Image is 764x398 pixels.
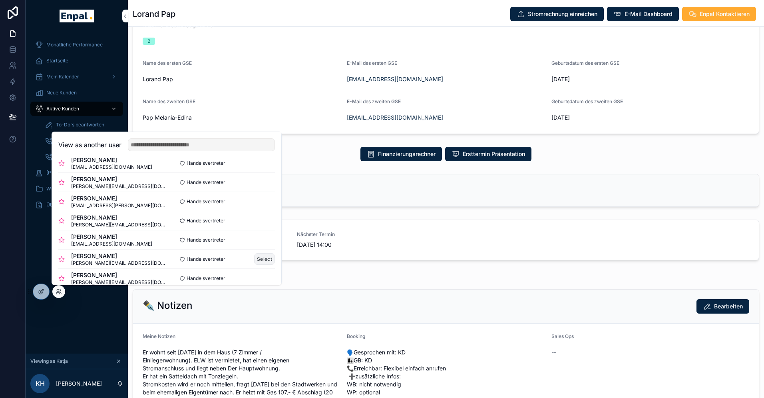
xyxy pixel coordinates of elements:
[551,114,749,122] span: [DATE]
[551,60,619,66] span: Geburtsdatum des ersten GSE
[30,198,123,212] a: Über mich
[143,98,195,104] span: Name des zweiten GSE
[528,10,597,18] span: Stromrechnung einreichen
[71,260,167,266] span: [PERSON_NAME][EMAIL_ADDRESS][DOMAIN_NAME]
[46,74,79,80] span: Mein Kalender
[30,86,123,100] a: Neue Kunden
[71,164,152,170] span: [EMAIL_ADDRESS][DOMAIN_NAME]
[551,75,749,83] span: [DATE]
[551,98,623,104] span: Geburtsdatum des zweiten GSE
[551,348,556,356] span: --
[347,75,443,83] a: [EMAIL_ADDRESS][DOMAIN_NAME]
[187,256,225,262] span: Handelsvertreter
[147,38,150,45] div: 2
[46,42,103,48] span: Monatliche Performance
[254,253,275,265] button: Select
[40,150,123,164] a: Abschlusstermine buchen
[46,106,79,112] span: Aktive Kunden
[187,179,225,186] span: Handelsvertreter
[30,102,123,116] a: Aktive Kunden
[347,60,397,66] span: E-Mail des ersten GSE
[510,7,604,21] button: Stromrechnung einreichen
[71,194,167,202] span: [PERSON_NAME]
[714,302,743,310] span: Bearbeiten
[347,98,401,104] span: E-Mail des zweiten GSE
[71,214,167,222] span: [PERSON_NAME]
[607,7,679,21] button: E-Mail Dashboard
[30,166,123,180] a: [PERSON_NAME]
[347,114,443,122] a: [EMAIL_ADDRESS][DOMAIN_NAME]
[143,114,340,122] span: Pap Melania-Edina
[56,380,102,388] p: [PERSON_NAME]
[40,118,123,132] a: To-Do's beantworten
[187,275,225,282] span: Handelsvertreter
[297,231,442,238] span: Nächster Termin
[187,160,225,166] span: Handelsvertreter
[625,10,672,18] span: E-Mail Dashboard
[71,241,152,247] span: [EMAIL_ADDRESS][DOMAIN_NAME]
[445,147,531,161] button: Ersttermin Präsentation
[133,220,759,260] a: ErstterminNächster Termin[DATE] 14:00
[133,8,175,20] h1: Lorand Pap
[71,233,152,241] span: [PERSON_NAME]
[46,90,77,96] span: Neue Kunden
[700,10,750,18] span: Enpal Kontaktieren
[46,170,85,176] span: [PERSON_NAME]
[71,222,167,228] span: [PERSON_NAME][EMAIL_ADDRESS][DOMAIN_NAME]
[143,299,192,312] h2: ✒️ Notizen
[463,150,525,158] span: Ersttermin Präsentation
[187,237,225,243] span: Handelsvertreter
[30,38,123,52] a: Monatliche Performance
[71,156,152,164] span: [PERSON_NAME]
[143,75,340,83] span: Lorand Pap
[187,198,225,205] span: Handelsvertreter
[360,147,442,161] button: Finanzierungsrechner
[71,279,167,286] span: [PERSON_NAME][EMAIL_ADDRESS][DOMAIN_NAME]
[696,299,749,314] button: Bearbeiten
[347,333,365,339] span: Booking
[30,54,123,68] a: Startseite
[36,379,45,388] span: KH
[46,202,70,208] span: Über mich
[297,241,442,249] span: [DATE] 14:00
[26,32,128,222] div: scrollable content
[46,186,89,192] span: Wissensdatenbank
[30,358,68,364] span: Viewing as Katja
[46,58,68,64] span: Startseite
[60,10,94,22] img: App logo
[56,122,104,128] span: To-Do's beantworten
[71,202,167,209] span: [EMAIL_ADDRESS][PERSON_NAME][DOMAIN_NAME]
[143,60,192,66] span: Name des ersten GSE
[551,333,574,339] span: Sales Ops
[71,183,167,190] span: [PERSON_NAME][EMAIL_ADDRESS][DOMAIN_NAME]
[71,175,167,183] span: [PERSON_NAME]
[378,150,436,158] span: Finanzierungsrechner
[71,252,167,260] span: [PERSON_NAME]
[143,333,175,339] span: Meine Notizen
[58,140,121,150] h2: View as another user
[682,7,756,21] button: Enpal Kontaktieren
[30,70,123,84] a: Mein Kalender
[71,271,167,279] span: [PERSON_NAME]
[30,182,123,196] a: Wissensdatenbank
[187,218,225,224] span: Handelsvertreter
[40,134,123,148] a: Ersttermine buchen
